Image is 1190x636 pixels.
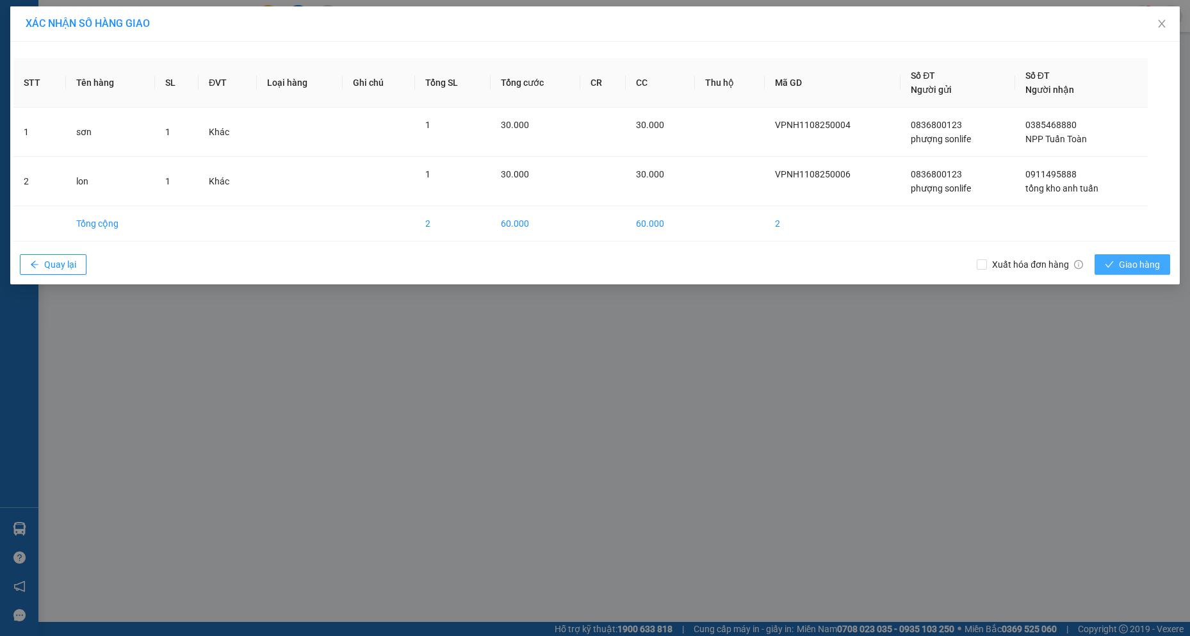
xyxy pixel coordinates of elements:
button: arrow-leftQuay lại [20,254,86,275]
span: VPNH1108250004 [775,120,851,130]
span: 0385468880 [1025,120,1077,130]
td: Khác [199,157,257,206]
span: info-circle [1074,260,1083,269]
span: phượng sonlife [911,134,971,144]
span: 30.000 [636,169,664,179]
span: NPP Tuấn Toàn [1025,134,1087,144]
td: 2 [415,206,491,241]
span: Quay lại [44,257,76,272]
span: 1 [425,169,430,179]
td: 60.000 [491,206,580,241]
span: arrow-left [30,260,39,270]
th: Thu hộ [695,58,765,108]
span: 30.000 [501,169,529,179]
span: 1 [425,120,430,130]
span: 0836800123 [911,169,962,179]
span: 1 [165,127,170,137]
span: Số ĐT [911,70,935,81]
span: VPNH1108250006 [775,169,851,179]
span: Giao hàng [1119,257,1160,272]
th: Tên hàng [66,58,155,108]
span: close [1157,19,1167,29]
td: 2 [13,157,66,206]
th: SL [155,58,199,108]
th: Ghi chú [343,58,415,108]
th: Tổng cước [491,58,580,108]
span: Số ĐT [1025,70,1050,81]
td: 1 [13,108,66,157]
span: Xuất hóa đơn hàng [987,257,1088,272]
button: Close [1144,6,1180,42]
th: CC [626,58,695,108]
span: check [1105,260,1114,270]
th: Mã GD [765,58,901,108]
td: sơn [66,108,155,157]
td: Khác [199,108,257,157]
span: 30.000 [501,120,529,130]
span: phượng sonlife [911,183,971,193]
span: Người gửi [911,85,952,95]
th: STT [13,58,66,108]
th: CR [580,58,626,108]
span: XÁC NHẬN SỐ HÀNG GIAO [26,17,150,29]
span: 0911495888 [1025,169,1077,179]
span: 1 [165,176,170,186]
td: 60.000 [626,206,695,241]
td: Tổng cộng [66,206,155,241]
th: ĐVT [199,58,257,108]
span: 0836800123 [911,120,962,130]
td: lon [66,157,155,206]
span: Người nhận [1025,85,1074,95]
th: Loại hàng [257,58,343,108]
td: 2 [765,206,901,241]
span: 30.000 [636,120,664,130]
button: checkGiao hàng [1095,254,1170,275]
span: tổng kho anh tuấn [1025,183,1098,193]
th: Tổng SL [415,58,491,108]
